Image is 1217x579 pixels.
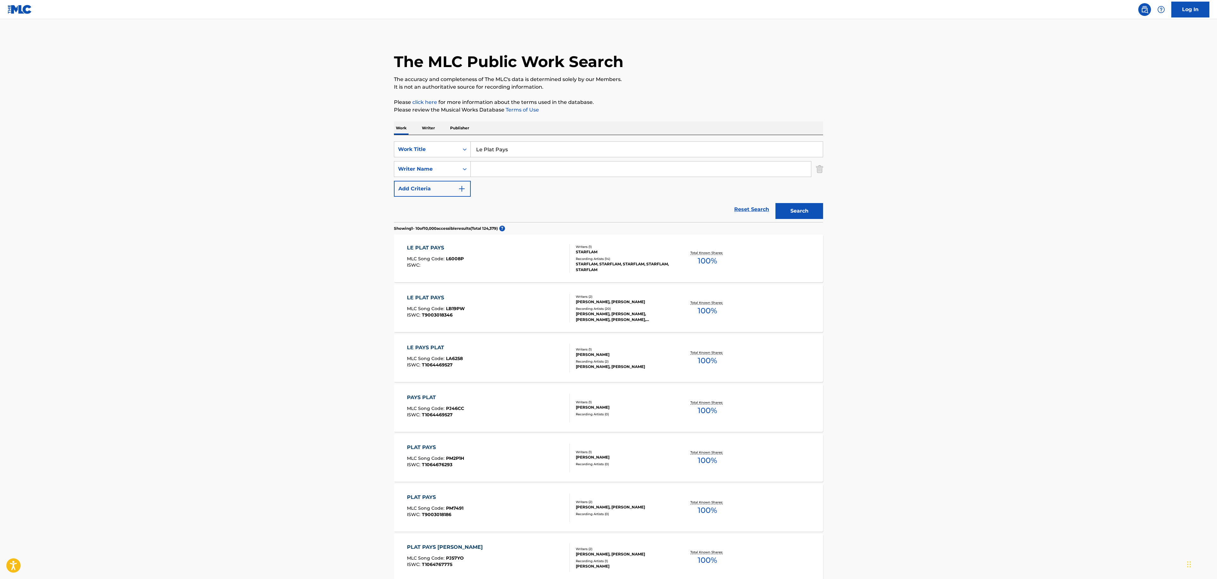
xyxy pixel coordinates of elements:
[407,562,422,567] span: ISWC :
[446,505,463,511] span: PM7491
[499,226,505,231] span: ?
[576,311,672,323] div: [PERSON_NAME], [PERSON_NAME], [PERSON_NAME], [PERSON_NAME], [PERSON_NAME]
[1171,2,1209,17] a: Log In
[407,262,422,268] span: ISWC :
[407,512,422,517] span: ISWC :
[422,312,453,318] span: T9003018346
[407,362,422,368] span: ISWC :
[394,384,823,432] a: PAYS PLATMLC Song Code:PJ46CCISWC:T1064469527Writers (1)[PERSON_NAME]Recording Artists (0)Total K...
[394,121,409,135] p: Work
[576,462,672,467] div: Recording Artists ( 0 )
[775,203,823,219] button: Search
[407,312,422,318] span: ISWC :
[698,355,717,366] span: 100 %
[690,500,724,505] p: Total Known Shares:
[576,261,672,273] div: STARFLAM, STARFLAM, STARFLAM, STARFLAM, STARFLAM
[407,505,446,511] span: MLC Song Code :
[576,294,672,299] div: Writers ( 2 )
[394,235,823,282] a: LE PLAT PAYSMLC Song Code:L6008PISWC:Writers (1)STARFLAMRecording Artists (14)STARFLAM, STARFLAM,...
[407,294,465,302] div: LE PLAT PAYS
[407,256,446,262] span: MLC Song Code :
[576,352,672,358] div: [PERSON_NAME]
[8,5,32,14] img: MLC Logo
[407,306,446,311] span: MLC Song Code :
[394,83,823,91] p: It is not an authoritative source for recording information.
[446,455,464,461] span: PM2P1H
[698,405,717,416] span: 100 %
[576,500,672,504] div: Writers ( 2 )
[690,350,724,355] p: Total Known Shares:
[690,250,724,255] p: Total Known Shares:
[576,547,672,551] div: Writers ( 2 )
[576,306,672,311] div: Recording Artists ( 20 )
[448,121,471,135] p: Publisher
[422,562,452,567] span: T1064767775
[576,454,672,460] div: [PERSON_NAME]
[576,559,672,563] div: Recording Artists ( 1 )
[407,394,464,401] div: PAYS PLAT
[398,146,455,153] div: Work Title
[690,450,724,455] p: Total Known Shares:
[576,450,672,454] div: Writers ( 1 )
[690,400,724,405] p: Total Known Shares:
[576,512,672,516] div: Recording Artists ( 0 )
[1141,6,1148,13] img: search
[422,412,453,418] span: T1064469527
[576,299,672,305] div: [PERSON_NAME], [PERSON_NAME]
[576,504,672,510] div: [PERSON_NAME], [PERSON_NAME]
[576,347,672,352] div: Writers ( 1 )
[1187,555,1191,574] div: Drag
[422,462,452,467] span: T1064676293
[394,334,823,382] a: LE PAYS PLATMLC Song Code:LA6258ISWC:T1064469527Writers (1)[PERSON_NAME]Recording Artists (2)[PER...
[412,99,437,105] a: click here
[576,405,672,410] div: [PERSON_NAME]
[690,550,724,555] p: Total Known Shares:
[394,106,823,114] p: Please review the Musical Works Database
[394,181,471,197] button: Add Criteria
[398,165,455,173] div: Writer Name
[1155,3,1167,16] div: Help
[422,512,451,517] span: T9003018186
[407,455,446,461] span: MLC Song Code :
[576,364,672,370] div: [PERSON_NAME], [PERSON_NAME]
[394,484,823,532] a: PLAT PAYSMLC Song Code:PM7491ISWC:T9003018186Writers (2)[PERSON_NAME], [PERSON_NAME]Recording Art...
[422,362,453,368] span: T1064469527
[576,551,672,557] div: [PERSON_NAME], [PERSON_NAME]
[698,455,717,466] span: 100 %
[394,52,623,71] h1: The MLC Public Work Search
[698,255,717,267] span: 100 %
[407,555,446,561] span: MLC Song Code :
[816,161,823,177] img: Delete Criterion
[394,226,498,231] p: Showing 1 - 10 of 10,000 accessible results (Total 124,379 )
[407,344,463,351] div: LE PAYS PLAT
[407,494,463,501] div: PLAT PAYS
[446,356,463,361] span: LA6258
[1138,3,1151,16] a: Public Search
[394,99,823,106] p: Please for more information about the terms used in the database.
[698,555,717,566] span: 100 %
[407,444,464,451] div: PLAT PAYS
[446,555,464,561] span: PJ57YO
[394,76,823,83] p: The accuracy and completeness of The MLC's data is determined solely by our Members.
[576,359,672,364] div: Recording Artists ( 2 )
[458,185,466,193] img: 9d2ae6d4665cec9f34b9.svg
[446,405,464,411] span: PJ46CC
[731,202,772,216] a: Reset Search
[394,434,823,482] a: PLAT PAYSMLC Song Code:PM2P1HISWC:T1064676293Writers (1)[PERSON_NAME]Recording Artists (0)Total K...
[420,121,437,135] p: Writer
[407,543,486,551] div: PLAT PAYS [PERSON_NAME]
[576,400,672,405] div: Writers ( 1 )
[576,563,672,569] div: [PERSON_NAME]
[576,256,672,261] div: Recording Artists ( 14 )
[504,107,539,113] a: Terms of Use
[576,412,672,417] div: Recording Artists ( 0 )
[446,306,465,311] span: LB19PW
[407,405,446,411] span: MLC Song Code :
[394,284,823,332] a: LE PLAT PAYSMLC Song Code:LB19PWISWC:T9003018346Writers (2)[PERSON_NAME], [PERSON_NAME]Recording ...
[698,305,717,317] span: 100 %
[446,256,464,262] span: L6008P
[1157,6,1165,13] img: help
[1185,548,1217,579] iframe: Chat Widget
[407,356,446,361] span: MLC Song Code :
[407,412,422,418] span: ISWC :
